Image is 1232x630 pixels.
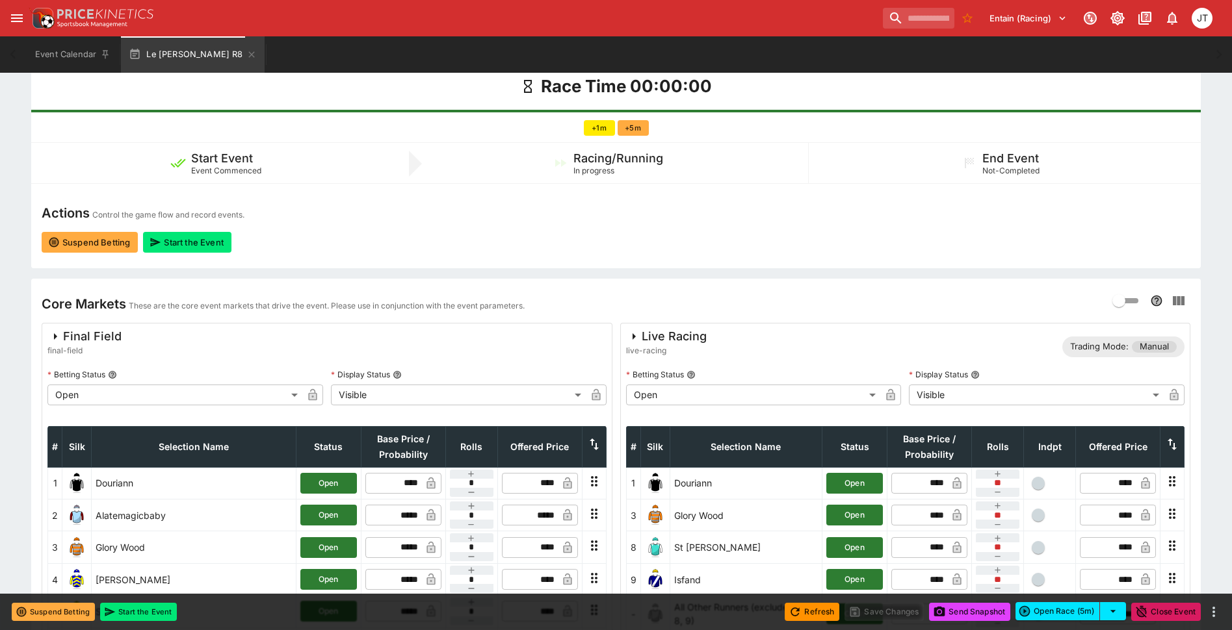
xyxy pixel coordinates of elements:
[1024,426,1076,467] th: Independent
[626,344,707,357] span: live-racing
[300,505,357,525] button: Open
[972,426,1024,467] th: Rolls
[626,467,640,499] td: 1
[887,426,972,467] th: Base Price / Probability
[42,296,126,312] h4: Core Markets
[47,344,122,357] span: final-field
[1106,6,1129,30] button: Toggle light/dark mode
[826,537,883,558] button: Open
[47,369,105,380] p: Betting Status
[66,505,87,525] img: runner 2
[92,426,296,467] th: Selection Name
[48,499,62,531] td: 2
[27,36,118,73] button: Event Calendar
[497,426,582,467] th: Offered Price
[1188,4,1216,32] button: Josh Tanner
[982,8,1075,29] button: Select Tenant
[42,232,138,253] button: Suspend Betting
[826,569,883,590] button: Open
[1016,602,1100,620] button: Open Race (5m)
[626,531,640,563] td: 8
[1133,6,1157,30] button: Documentation
[670,499,822,531] td: Glory Wood
[640,426,670,467] th: Silk
[47,329,122,344] div: Final Field
[541,75,712,97] h1: Race Time 00:00:00
[957,8,978,29] button: No Bookmarks
[57,9,153,19] img: PriceKinetics
[626,499,640,531] td: 3
[48,467,62,499] td: 1
[66,537,87,558] img: runner 3
[909,384,1164,405] div: Visible
[1160,6,1184,30] button: Notifications
[62,426,92,467] th: Silk
[670,531,822,563] td: St [PERSON_NAME]
[883,8,954,29] input: search
[66,473,87,494] img: runner 1
[1070,340,1129,353] p: Trading Mode:
[108,370,117,379] button: Betting Status
[445,426,497,467] th: Rolls
[92,499,296,531] td: Alatemagicbaby
[626,426,640,467] th: #
[1076,426,1160,467] th: Offered Price
[645,473,666,494] img: runner 1
[670,563,822,595] td: Isfand
[331,384,586,405] div: Visible
[1100,602,1126,620] button: select merge strategy
[971,370,980,379] button: Display Status
[645,505,666,525] img: runner 3
[573,166,614,175] span: In progress
[66,569,87,590] img: runner 4
[618,120,649,136] button: +5m
[100,603,177,621] button: Start the Event
[331,369,390,380] p: Display Status
[42,205,90,221] h4: Actions
[92,467,296,499] td: Douriann
[1079,6,1102,30] button: Connected to PK
[129,299,525,312] p: These are the core event markets that drive the event. Please use in conjunction with the event p...
[573,151,663,166] h5: Racing/Running
[12,603,95,621] button: Suspend Betting
[785,603,839,621] button: Refresh
[300,569,357,590] button: Open
[1131,603,1201,621] button: Close Event
[300,537,357,558] button: Open
[121,36,265,73] button: Le [PERSON_NAME] R8
[48,531,62,563] td: 3
[929,603,1010,621] button: Send Snapshot
[191,151,253,166] h5: Start Event
[822,426,887,467] th: Status
[982,151,1039,166] h5: End Event
[47,384,302,405] div: Open
[92,208,244,221] p: Control the game flow and record events.
[645,569,666,590] img: runner 9
[57,21,127,27] img: Sportsbook Management
[626,329,707,344] div: Live Racing
[584,120,615,136] button: +1m
[92,531,296,563] td: Glory Wood
[361,426,445,467] th: Base Price / Probability
[826,473,883,494] button: Open
[29,5,55,31] img: PriceKinetics Logo
[670,467,822,499] td: Douriann
[1132,340,1177,353] span: Manual
[626,369,684,380] p: Betting Status
[909,369,968,380] p: Display Status
[645,537,666,558] img: runner 8
[48,426,62,467] th: #
[1206,604,1222,620] button: more
[48,563,62,595] td: 4
[1192,8,1212,29] div: Josh Tanner
[1016,602,1126,620] div: split button
[670,426,822,467] th: Selection Name
[393,370,402,379] button: Display Status
[826,505,883,525] button: Open
[982,166,1040,175] span: Not-Completed
[5,6,29,30] button: open drawer
[191,166,261,175] span: Event Commenced
[143,232,231,253] button: Start the Event
[92,563,296,595] td: [PERSON_NAME]
[626,384,881,405] div: Open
